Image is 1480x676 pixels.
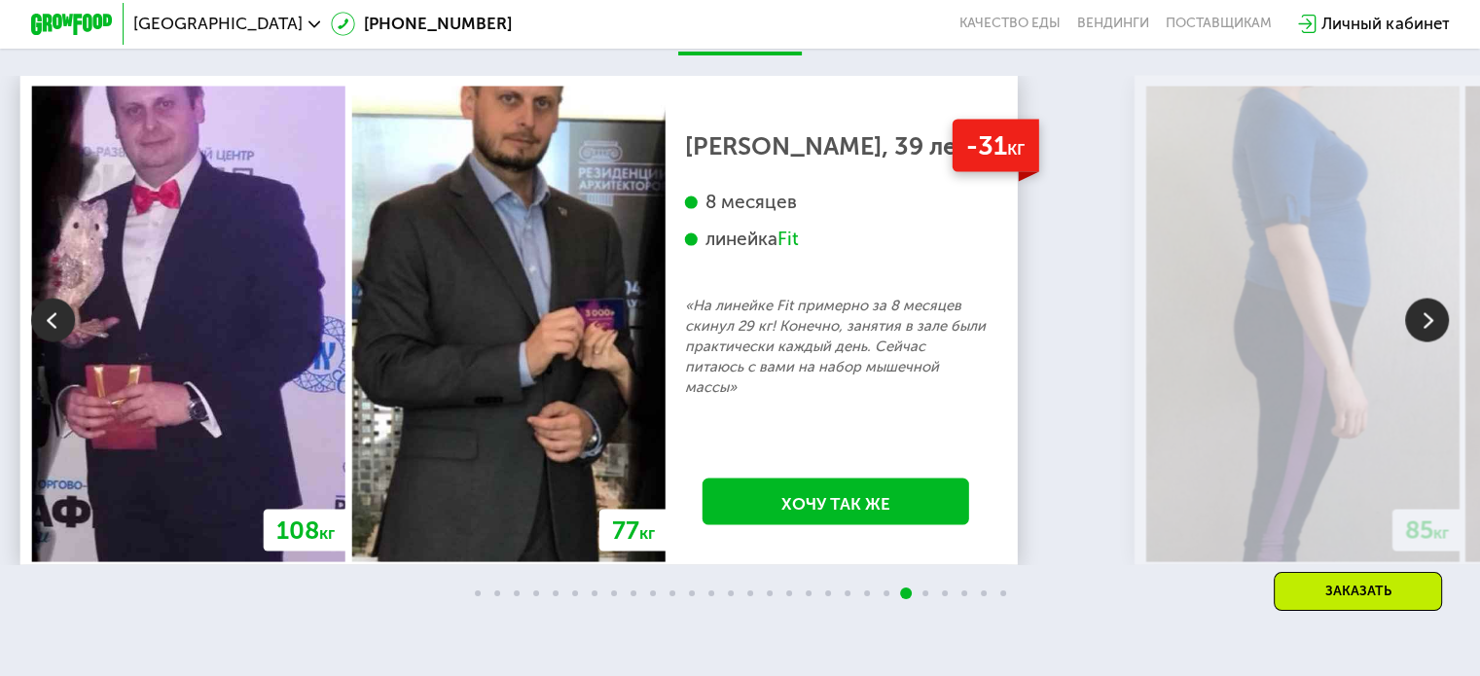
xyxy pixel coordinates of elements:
[1077,16,1149,32] a: Вендинги
[685,191,987,214] div: 8 месяцев
[959,16,1061,32] a: Качество еды
[777,228,799,251] div: Fit
[264,510,348,551] div: 108
[952,120,1039,171] div: -31
[1321,12,1449,36] div: Личный кабинет
[1007,136,1025,160] span: кг
[598,510,668,551] div: 77
[685,228,987,251] div: линейка
[31,299,75,342] img: Slide left
[685,296,987,399] p: «На линейке Fit примерно за 8 месяцев скинул 29 кг! Конечно, занятия в зале были практически кажд...
[331,12,512,36] a: [PHONE_NUMBER]
[133,16,303,32] span: [GEOGRAPHIC_DATA]
[319,523,335,543] span: кг
[639,523,655,543] span: кг
[685,136,987,157] div: [PERSON_NAME], 39 лет
[1391,510,1462,551] div: 85
[1274,572,1442,611] div: Заказать
[702,479,969,525] a: Хочу так же
[1166,16,1272,32] div: поставщикам
[1433,523,1449,543] span: кг
[1405,299,1449,342] img: Slide right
